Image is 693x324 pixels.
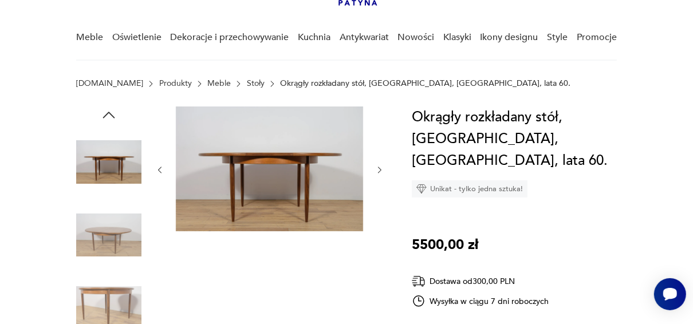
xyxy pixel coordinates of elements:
[340,15,389,60] a: Antykwariat
[412,234,478,256] p: 5500,00 zł
[481,15,538,60] a: Ikony designu
[577,15,617,60] a: Promocje
[412,274,549,289] div: Dostawa od 300,00 PLN
[397,15,434,60] a: Nowości
[247,79,265,88] a: Stoły
[76,129,141,195] img: Zdjęcie produktu Okrągły rozkładany stół, G-Plan, Wielka Brytania, lata 60.
[280,79,570,88] p: Okrągły rozkładany stół, [GEOGRAPHIC_DATA], [GEOGRAPHIC_DATA], lata 60.
[176,106,363,231] img: Zdjęcie produktu Okrągły rozkładany stół, G-Plan, Wielka Brytania, lata 60.
[112,15,162,60] a: Oświetlenie
[159,79,192,88] a: Produkty
[298,15,330,60] a: Kuchnia
[170,15,289,60] a: Dekoracje i przechowywanie
[412,106,628,172] h1: Okrągły rozkładany stół, [GEOGRAPHIC_DATA], [GEOGRAPHIC_DATA], lata 60.
[443,15,471,60] a: Klasyki
[654,278,686,310] iframe: Smartsupp widget button
[412,180,527,197] div: Unikat - tylko jedna sztuka!
[547,15,568,60] a: Style
[76,203,141,268] img: Zdjęcie produktu Okrągły rozkładany stół, G-Plan, Wielka Brytania, lata 60.
[412,274,426,289] img: Ikona dostawy
[76,15,103,60] a: Meble
[412,294,549,308] div: Wysyłka w ciągu 7 dni roboczych
[207,79,231,88] a: Meble
[76,79,143,88] a: [DOMAIN_NAME]
[416,184,427,194] img: Ikona diamentu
